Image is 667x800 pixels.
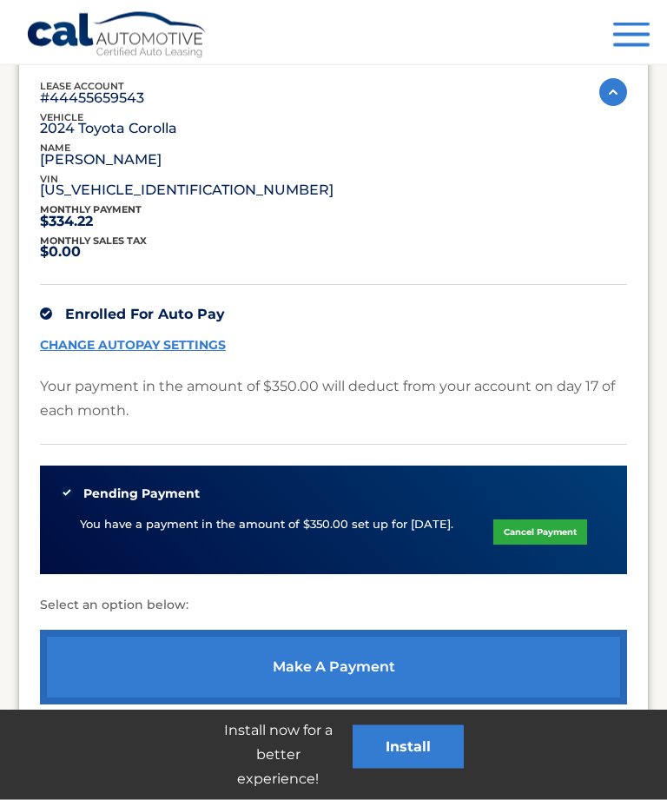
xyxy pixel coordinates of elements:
[65,307,225,323] span: Enrolled For Auto Pay
[40,235,147,248] span: Monthly sales Tax
[40,204,142,216] span: Monthly Payment
[83,487,200,502] span: Pending Payment
[40,142,70,155] span: name
[40,81,124,93] span: lease account
[40,308,52,321] img: check.svg
[613,23,650,51] button: Menu
[493,520,587,545] a: Cancel Payment
[40,156,162,165] p: [PERSON_NAME]
[40,596,627,617] p: Select an option below:
[40,187,333,195] p: [US_VEHICLE_IDENTIFICATION_NUMBER]
[40,174,58,186] span: vin
[40,375,627,424] p: Your payment in the amount of $350.00 will deduct from your account on day 17 of each month.
[40,248,147,257] p: $0.00
[26,11,208,62] a: Cal Automotive
[203,718,353,791] p: Install now for a better experience!
[40,112,83,124] span: vehicle
[40,218,142,227] p: $334.22
[599,79,627,107] img: accordion-active.svg
[40,631,627,705] a: make a payment
[353,725,464,769] button: Install
[40,339,226,354] a: CHANGE AUTOPAY SETTINGS
[40,125,177,134] p: 2024 Toyota Corolla
[61,487,73,499] img: check-green.svg
[80,516,453,533] p: You have a payment in the amount of $350.00 set up for [DATE].
[40,95,144,103] p: #44455659543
